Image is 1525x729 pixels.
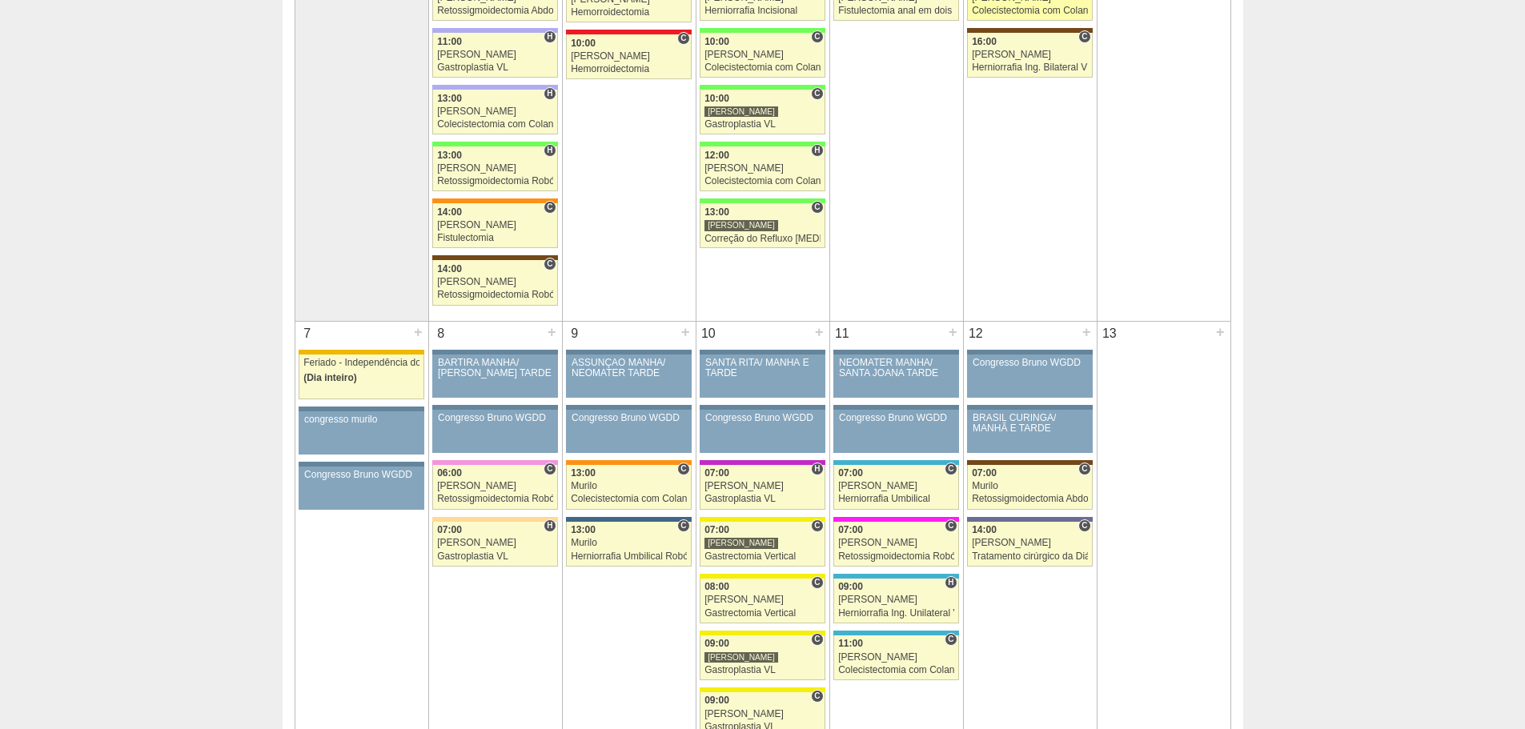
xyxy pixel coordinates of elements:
[1098,322,1122,346] div: 13
[571,524,596,535] span: 13:00
[838,538,954,548] div: [PERSON_NAME]
[432,142,557,146] div: Key: Brasil
[967,460,1092,465] div: Key: Santa Joana
[677,463,689,475] span: Consultório
[704,524,729,535] span: 07:00
[437,163,553,174] div: [PERSON_NAME]
[571,494,687,504] div: Colecistectomia com Colangiografia VL
[566,34,691,79] a: C 10:00 [PERSON_NAME] Hemorroidectomia
[566,30,691,34] div: Key: Assunção
[572,413,686,423] div: Congresso Bruno WGDD
[704,551,821,562] div: Gastrectomia Vertical
[833,522,958,567] a: C 07:00 [PERSON_NAME] Retossigmoidectomia Robótica
[437,481,553,491] div: [PERSON_NAME]
[566,405,691,410] div: Key: Aviso
[833,631,958,635] div: Key: Neomater
[838,608,954,619] div: Herniorrafia Ing. Unilateral VL
[571,538,687,548] div: Murilo
[544,87,556,100] span: Hospital
[700,198,825,203] div: Key: Brasil
[704,581,729,592] span: 08:00
[972,36,997,47] span: 16:00
[1080,322,1094,342] div: +
[566,354,691,398] a: ASSUNÇÃO MANHÃ/ NEOMATER TARDE
[838,581,863,592] span: 09:00
[303,372,357,383] span: (Dia inteiro)
[833,354,958,398] a: NEOMATER MANHÃ/ SANTA JOANA TARDE
[437,290,553,300] div: Retossigmoidectomia Robótica
[299,350,423,354] div: Key: Feriado
[838,551,954,562] div: Retossigmoidectomia Robótica
[972,538,1088,548] div: [PERSON_NAME]
[972,494,1088,504] div: Retossigmoidectomia Abdominal VL
[700,33,825,78] a: C 10:00 [PERSON_NAME] Colecistectomia com Colangiografia VL
[566,522,691,567] a: C 13:00 Murilo Herniorrafia Umbilical Robótica
[437,50,553,60] div: [PERSON_NAME]
[437,106,553,117] div: [PERSON_NAME]
[704,665,821,675] div: Gastroplastia VL
[432,465,557,510] a: C 06:00 [PERSON_NAME] Retossigmoidectomia Robótica
[945,519,957,532] span: Consultório
[700,574,825,579] div: Key: Santa Rita
[704,206,729,218] span: 13:00
[700,465,825,510] a: H 07:00 [PERSON_NAME] Gastroplastia VL
[437,176,553,186] div: Retossigmoidectomia Robótica
[544,144,556,157] span: Hospital
[299,462,423,467] div: Key: Aviso
[432,350,557,354] div: Key: Aviso
[704,595,821,605] div: [PERSON_NAME]
[566,350,691,354] div: Key: Aviso
[572,358,686,379] div: ASSUNÇÃO MANHÃ/ NEOMATER TARDE
[704,62,821,73] div: Colecistectomia com Colangiografia VL
[571,7,687,18] div: Hemorroidectomia
[571,64,687,74] div: Hemorroidectomia
[566,517,691,522] div: Key: São Luiz - Jabaquara
[811,519,823,532] span: Consultório
[811,690,823,703] span: Consultório
[437,6,553,16] div: Retossigmoidectomia Abdominal VL
[811,144,823,157] span: Hospital
[811,87,823,100] span: Consultório
[437,119,553,130] div: Colecistectomia com Colangiografia VL
[432,90,557,134] a: H 13:00 [PERSON_NAME] Colecistectomia com Colangiografia VL
[972,467,997,479] span: 07:00
[432,410,557,453] a: Congresso Bruno WGDD
[1078,30,1090,43] span: Consultório
[544,463,556,475] span: Consultório
[700,354,825,398] a: SANTA RITA/ MANHÃ E TARDE
[700,517,825,522] div: Key: Santa Rita
[833,574,958,579] div: Key: Neomater
[544,258,556,270] span: Consultório
[432,260,557,305] a: C 14:00 [PERSON_NAME] Retossigmoidectomia Robótica
[571,467,596,479] span: 13:00
[833,465,958,510] a: C 07:00 [PERSON_NAME] Herniorrafia Umbilical
[411,322,425,342] div: +
[972,524,997,535] span: 14:00
[973,358,1087,368] div: Congresso Bruno WGDD
[704,709,821,719] div: [PERSON_NAME]
[700,90,825,134] a: C 10:00 [PERSON_NAME] Gastroplastia VL
[704,119,821,130] div: Gastroplastia VL
[700,522,825,567] a: C 07:00 [PERSON_NAME] Gastrectomia Vertical
[704,219,778,231] div: [PERSON_NAME]
[437,551,553,562] div: Gastroplastia VL
[704,6,821,16] div: Herniorrafia Incisional
[299,407,423,411] div: Key: Aviso
[967,517,1092,522] div: Key: Vila Nova Star
[704,163,821,174] div: [PERSON_NAME]
[700,635,825,680] a: C 09:00 [PERSON_NAME] Gastroplastia VL
[811,201,823,214] span: Consultório
[838,6,954,16] div: Fistulectomia anal em dois tempos
[432,203,557,248] a: C 14:00 [PERSON_NAME] Fistulectomia
[704,176,821,186] div: Colecistectomia com Colangiografia VL
[972,6,1088,16] div: Colecistectomia com Colangiografia VL
[571,38,596,49] span: 10:00
[437,494,553,504] div: Retossigmoidectomia Robótica
[704,93,729,104] span: 10:00
[967,522,1092,567] a: C 14:00 [PERSON_NAME] Tratamento cirúrgico da Diástase do reto abdomem
[972,62,1088,73] div: Herniorrafia Ing. Bilateral VL
[437,62,553,73] div: Gastroplastia VL
[437,206,462,218] span: 14:00
[967,33,1092,78] a: C 16:00 [PERSON_NAME] Herniorrafia Ing. Bilateral VL
[437,263,462,274] span: 14:00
